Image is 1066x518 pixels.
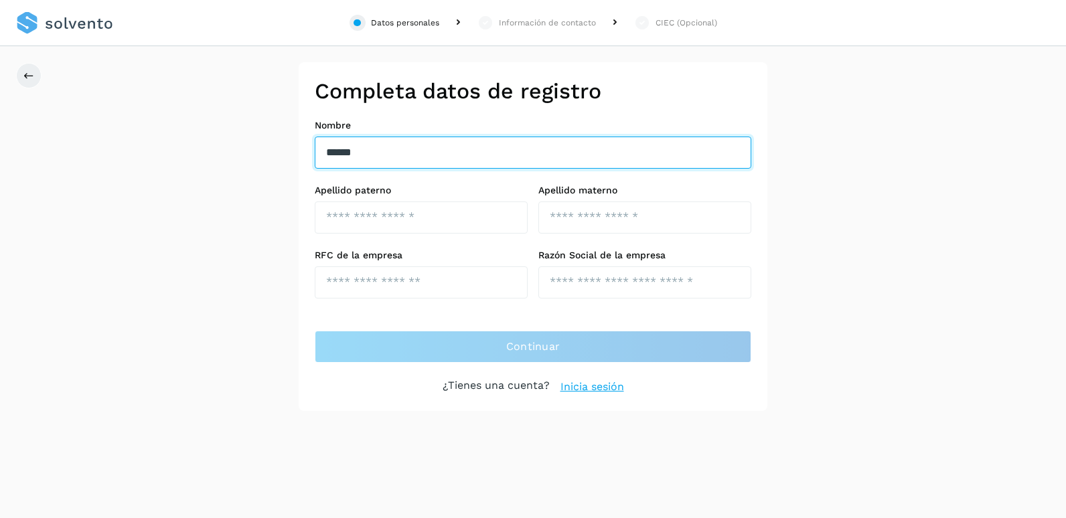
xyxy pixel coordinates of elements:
[506,339,560,354] span: Continuar
[315,250,528,261] label: RFC de la empresa
[315,185,528,196] label: Apellido paterno
[560,379,624,395] a: Inicia sesión
[656,17,717,29] div: CIEC (Opcional)
[315,120,751,131] label: Nombre
[538,250,751,261] label: Razón Social de la empresa
[538,185,751,196] label: Apellido materno
[315,78,751,104] h2: Completa datos de registro
[371,17,439,29] div: Datos personales
[499,17,596,29] div: Información de contacto
[315,331,751,363] button: Continuar
[443,379,550,395] p: ¿Tienes una cuenta?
